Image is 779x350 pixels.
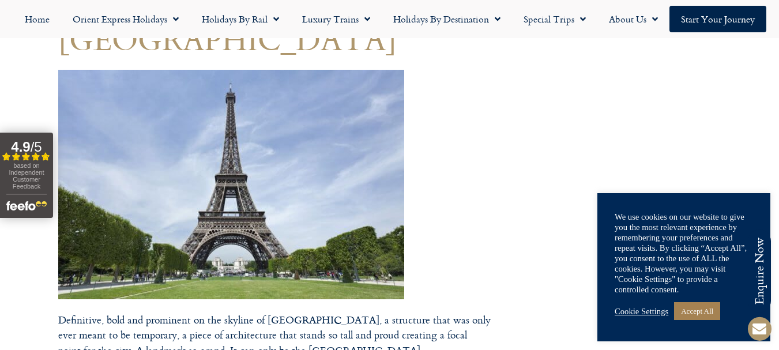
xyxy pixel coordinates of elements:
[61,6,190,32] a: Orient Express Holidays
[382,6,512,32] a: Holidays by Destination
[674,302,720,320] a: Accept All
[512,6,597,32] a: Special Trips
[597,6,669,32] a: About Us
[669,6,766,32] a: Start your Journey
[291,6,382,32] a: Luxury Trains
[190,6,291,32] a: Holidays by Rail
[615,212,753,295] div: We use cookies on our website to give you the most relevant experience by remembering your prefer...
[615,306,668,317] a: Cookie Settings
[6,6,773,32] nav: Menu
[13,6,61,32] a: Home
